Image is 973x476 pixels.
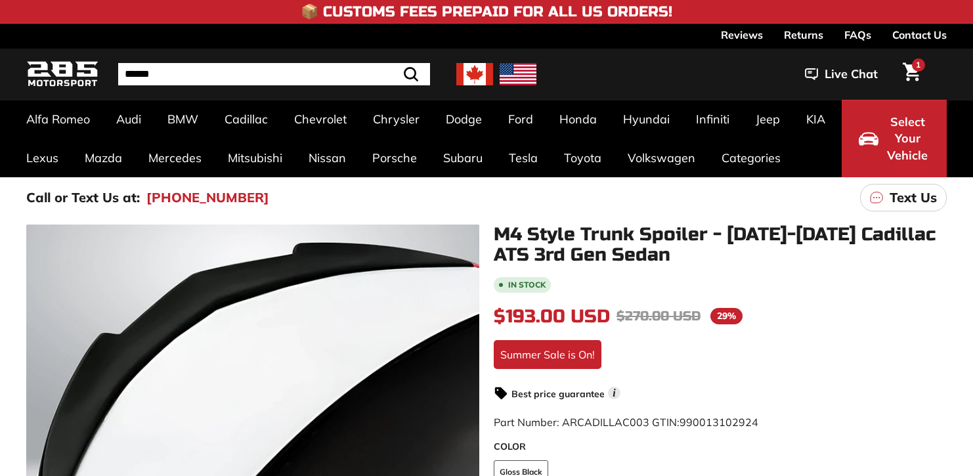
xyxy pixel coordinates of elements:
[494,305,610,328] span: $193.00 USD
[496,139,551,177] a: Tesla
[211,100,281,139] a: Cadillac
[103,100,154,139] a: Audi
[26,59,98,90] img: Logo_285_Motorsport_areodynamics_components
[892,24,947,46] a: Contact Us
[494,225,947,265] h1: M4 Style Trunk Spoiler - [DATE]-[DATE] Cadillac ATS 3rd Gen Sedan
[885,114,930,164] span: Select Your Vehicle
[13,139,72,177] a: Lexus
[359,139,430,177] a: Porsche
[860,184,947,211] a: Text Us
[26,188,140,207] p: Call or Text Us at:
[295,139,359,177] a: Nissan
[844,24,871,46] a: FAQs
[721,24,763,46] a: Reviews
[360,100,433,139] a: Chrysler
[546,100,610,139] a: Honda
[615,139,708,177] a: Volkswagen
[825,66,878,83] span: Live Chat
[430,139,496,177] a: Subaru
[494,440,947,454] label: COLOR
[72,139,135,177] a: Mazda
[916,60,920,70] span: 1
[743,100,793,139] a: Jeep
[683,100,743,139] a: Infiniti
[784,24,823,46] a: Returns
[511,388,605,400] strong: Best price guarantee
[710,308,743,324] span: 29%
[793,100,838,139] a: KIA
[895,52,928,97] a: Cart
[495,100,546,139] a: Ford
[215,139,295,177] a: Mitsubishi
[508,281,546,289] b: In stock
[13,100,103,139] a: Alfa Romeo
[680,416,758,429] span: 990013102924
[608,387,620,399] span: i
[616,308,701,324] span: $270.00 USD
[118,63,430,85] input: Search
[281,100,360,139] a: Chevrolet
[610,100,683,139] a: Hyundai
[135,139,215,177] a: Mercedes
[433,100,495,139] a: Dodge
[301,4,672,20] h4: 📦 Customs Fees Prepaid for All US Orders!
[708,139,794,177] a: Categories
[154,100,211,139] a: BMW
[788,58,895,91] button: Live Chat
[842,100,947,177] button: Select Your Vehicle
[146,188,269,207] a: [PHONE_NUMBER]
[494,340,601,369] div: Summer Sale is On!
[890,188,937,207] p: Text Us
[494,416,758,429] span: Part Number: ARCADILLAC003 GTIN:
[551,139,615,177] a: Toyota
